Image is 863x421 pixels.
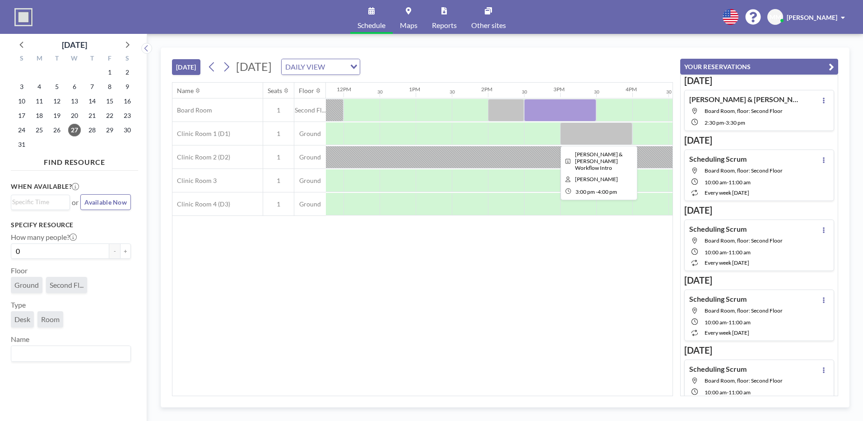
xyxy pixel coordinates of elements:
[666,89,672,95] div: 30
[294,106,326,114] span: Second Fl...
[11,335,29,344] label: Name
[263,177,294,185] span: 1
[33,109,46,122] span: Monday, August 18, 2025
[481,86,492,93] div: 2PM
[432,22,457,29] span: Reports
[51,80,63,93] span: Tuesday, August 5, 2025
[294,177,326,185] span: Ground
[705,167,783,174] span: Board Room, floor: Second Floor
[103,80,116,93] span: Friday, August 8, 2025
[31,53,48,65] div: M
[689,365,747,374] h4: Scheduling Scrum
[357,22,385,29] span: Schedule
[705,377,783,384] span: Board Room, floor: Second Floor
[724,119,726,126] span: -
[787,14,837,21] span: [PERSON_NAME]
[101,53,118,65] div: F
[15,95,28,108] span: Sunday, August 10, 2025
[177,87,194,95] div: Name
[68,109,81,122] span: Wednesday, August 20, 2025
[33,80,46,93] span: Monday, August 4, 2025
[41,315,60,324] span: Room
[103,109,116,122] span: Friday, August 22, 2025
[86,109,98,122] span: Thursday, August 21, 2025
[121,95,134,108] span: Saturday, August 16, 2025
[705,119,724,126] span: 2:30 PM
[11,221,131,229] h3: Specify resource
[705,259,749,266] span: every week [DATE]
[51,124,63,136] span: Tuesday, August 26, 2025
[409,86,420,93] div: 1PM
[727,319,728,326] span: -
[328,61,345,73] input: Search for option
[14,315,30,324] span: Desk
[86,124,98,136] span: Thursday, August 28, 2025
[684,345,834,356] h3: [DATE]
[11,346,130,361] div: Search for option
[553,86,565,93] div: 3PM
[121,124,134,136] span: Saturday, August 30, 2025
[68,124,81,136] span: Wednesday, August 27, 2025
[103,66,116,79] span: Friday, August 1, 2025
[172,153,230,161] span: Clinic Room 2 (D2)
[705,189,749,196] span: every week [DATE]
[121,66,134,79] span: Saturday, August 2, 2025
[450,89,455,95] div: 30
[15,124,28,136] span: Sunday, August 24, 2025
[282,59,360,75] div: Search for option
[120,243,131,259] button: +
[626,86,637,93] div: 4PM
[705,249,727,256] span: 10:00 AM
[598,188,617,195] span: 4:00 PM
[522,89,527,95] div: 30
[727,179,728,186] span: -
[62,38,87,51] div: [DATE]
[705,329,749,336] span: every week [DATE]
[172,130,230,138] span: Clinic Room 1 (D1)
[684,75,834,86] h3: [DATE]
[66,53,84,65] div: W
[689,295,747,304] h4: Scheduling Scrum
[728,179,751,186] span: 11:00 AM
[86,95,98,108] span: Thursday, August 14, 2025
[294,153,326,161] span: Ground
[705,307,783,314] span: Board Room, floor: Second Floor
[51,95,63,108] span: Tuesday, August 12, 2025
[770,13,781,21] span: MM
[84,198,127,206] span: Available Now
[14,281,39,290] span: Ground
[11,195,70,209] div: Search for option
[263,106,294,114] span: 1
[684,275,834,286] h3: [DATE]
[728,249,751,256] span: 11:00 AM
[80,194,131,210] button: Available Now
[72,198,79,207] span: or
[689,154,747,164] h4: Scheduling Scrum
[109,243,120,259] button: -
[728,389,751,396] span: 11:00 AM
[596,188,598,195] span: -
[172,106,212,114] span: Board Room
[689,95,802,104] h4: [PERSON_NAME] & [PERSON_NAME]
[594,89,599,95] div: 30
[83,53,101,65] div: T
[12,197,65,207] input: Search for option
[121,80,134,93] span: Saturday, August 9, 2025
[705,108,783,114] span: Board Room, floor: Second Floor
[471,22,506,29] span: Other sites
[294,130,326,138] span: Ground
[728,319,751,326] span: 11:00 AM
[705,389,727,396] span: 10:00 AM
[121,109,134,122] span: Saturday, August 23, 2025
[51,109,63,122] span: Tuesday, August 19, 2025
[400,22,418,29] span: Maps
[11,300,26,309] label: Type
[68,80,81,93] span: Wednesday, August 6, 2025
[294,200,326,208] span: Ground
[103,124,116,136] span: Friday, August 29, 2025
[14,8,32,26] img: organization-logo
[103,95,116,108] span: Friday, August 15, 2025
[13,53,31,65] div: S
[705,237,783,244] span: Board Room, floor: Second Floor
[727,249,728,256] span: -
